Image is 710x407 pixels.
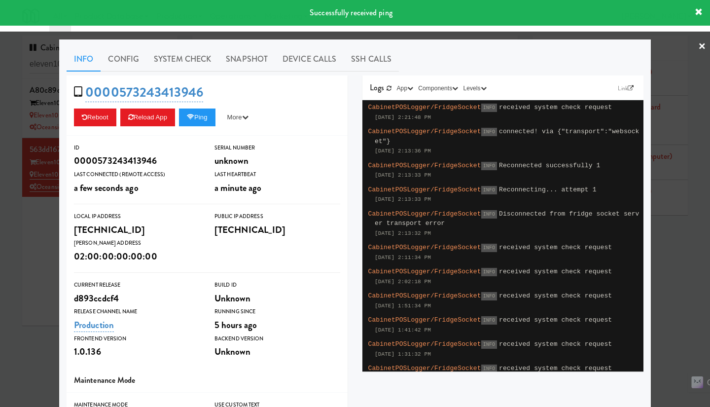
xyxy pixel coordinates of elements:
[214,181,261,194] span: a minute ago
[74,143,200,153] div: ID
[499,340,612,348] span: received system check request
[368,186,481,193] span: CabinetPOSLogger/FridgeSocket
[375,114,431,120] span: [DATE] 2:21:48 PM
[275,47,344,72] a: Device Calls
[461,83,489,93] button: Levels
[481,292,497,300] span: INFO
[481,365,497,373] span: INFO
[499,244,612,251] span: received system check request
[368,292,481,299] span: CabinetPOSLogger/FridgeSocket
[375,255,431,260] span: [DATE] 2:11:34 PM
[481,104,497,112] span: INFO
[101,47,146,72] a: Config
[499,186,597,193] span: Reconnecting... attempt 1
[74,318,114,332] a: Production
[74,238,200,248] div: [PERSON_NAME] Address
[368,244,481,251] span: CabinetPOSLogger/FridgeSocket
[499,268,612,275] span: received system check request
[481,244,497,252] span: INFO
[368,268,481,275] span: CabinetPOSLogger/FridgeSocket
[370,82,384,93] span: Logs
[214,212,340,222] div: Public IP Address
[146,47,218,72] a: System Check
[368,210,481,218] span: CabinetPOSLogger/FridgeSocket
[416,83,461,93] button: Components
[499,292,612,299] span: received system check request
[499,365,612,372] span: received system check request
[74,109,116,126] button: Reboot
[375,196,431,202] span: [DATE] 2:13:33 PM
[214,143,340,153] div: Serial Number
[74,374,136,386] span: Maintenance Mode
[74,222,200,238] div: [TECHNICAL_ID]
[368,128,481,135] span: CabinetPOSLogger/FridgeSocket
[74,307,200,317] div: Release Channel Name
[499,104,612,111] span: received system check request
[74,212,200,222] div: Local IP Address
[74,290,200,307] div: d893ccdcf4
[85,83,203,102] a: 0000573243413946
[481,128,497,136] span: INFO
[219,109,256,126] button: More
[344,47,399,72] a: SSH Calls
[214,334,340,344] div: Backend Version
[698,32,706,62] a: ×
[74,152,200,169] div: 0000573243413946
[375,351,431,357] span: [DATE] 1:31:32 PM
[481,210,497,219] span: INFO
[375,128,639,145] span: connected! via {"transport":"websocket"}
[368,340,481,348] span: CabinetPOSLogger/FridgeSocket
[214,290,340,307] div: Unknown
[74,248,200,265] div: 02:00:00:00:00:00
[481,340,497,349] span: INFO
[74,181,139,194] span: a few seconds ago
[214,307,340,317] div: Running Since
[368,316,481,324] span: CabinetPOSLogger/FridgeSocket
[214,170,340,180] div: Last Heartbeat
[214,222,340,238] div: [TECHNICAL_ID]
[74,280,200,290] div: Current Release
[214,343,340,360] div: Unknown
[615,83,636,93] a: Link
[481,268,497,276] span: INFO
[74,343,200,360] div: 1.0.136
[74,334,200,344] div: Frontend Version
[214,280,340,290] div: Build Id
[74,170,200,180] div: Last Connected (Remote Access)
[481,186,497,194] span: INFO
[218,47,275,72] a: Snapshot
[375,303,431,309] span: [DATE] 1:51:34 PM
[499,316,612,324] span: received system check request
[481,162,497,170] span: INFO
[310,7,392,18] span: Successfully received ping
[375,327,431,333] span: [DATE] 1:41:42 PM
[120,109,175,126] button: Reload App
[214,152,340,169] div: unknown
[394,83,416,93] button: App
[375,279,431,285] span: [DATE] 2:02:18 PM
[375,172,431,178] span: [DATE] 2:13:33 PM
[375,148,431,154] span: [DATE] 2:13:36 PM
[375,210,639,227] span: Disconnected from fridge socket server transport error
[368,162,481,169] span: CabinetPOSLogger/FridgeSocket
[67,47,101,72] a: Info
[499,162,600,169] span: Reconnected successfully 1
[375,230,431,236] span: [DATE] 2:13:32 PM
[368,365,481,372] span: CabinetPOSLogger/FridgeSocket
[481,316,497,325] span: INFO
[368,104,481,111] span: CabinetPOSLogger/FridgeSocket
[214,318,257,332] span: 5 hours ago
[179,109,215,126] button: Ping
